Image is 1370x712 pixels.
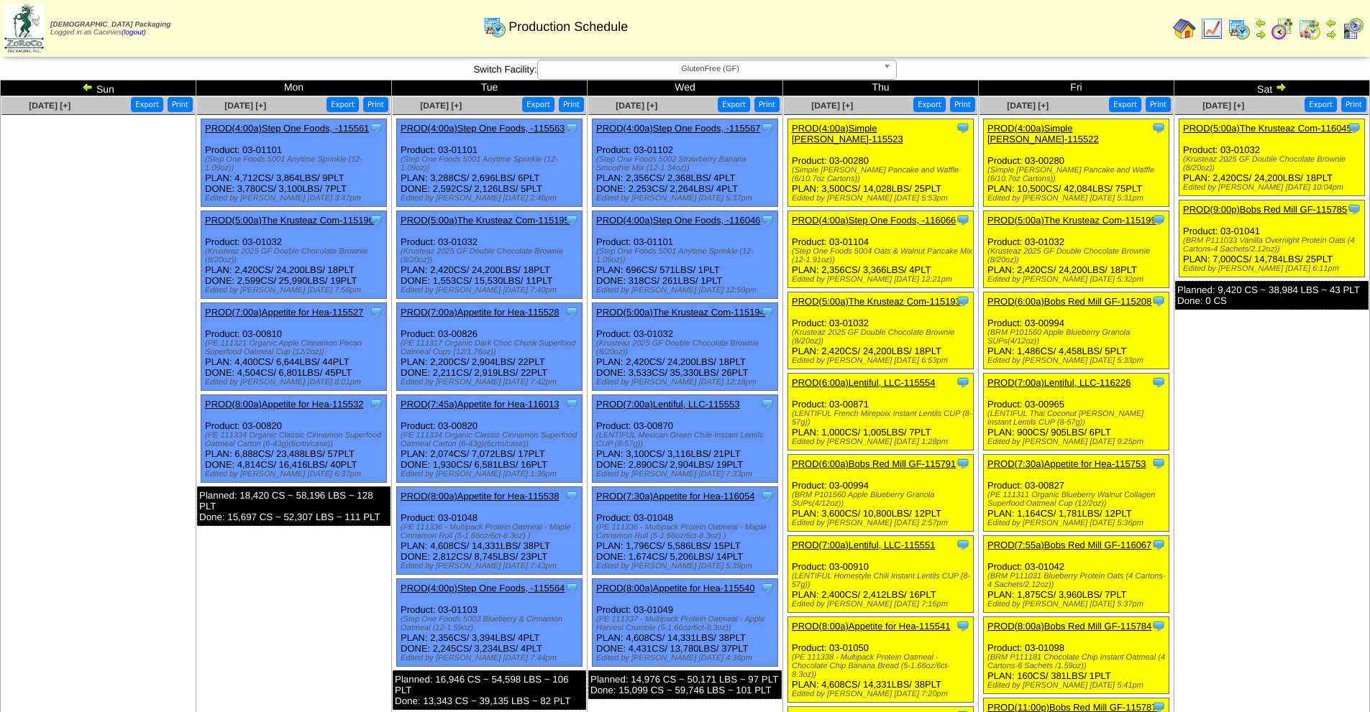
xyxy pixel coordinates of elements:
[1179,119,1365,196] div: Product: 03-01032 PLAN: 2,420CS / 24,200LBS / 18PLT
[1174,80,1370,96] td: Sat
[205,155,386,172] div: (Step One Foods 5001 Anytime Sprinkle (12-1.09oz))
[987,681,1169,690] div: Edited by [PERSON_NAME] [DATE] 5:41pm
[792,123,903,144] a: PROD(4:00a)Simple [PERSON_NAME]-115523
[596,286,777,295] div: Edited by [PERSON_NAME] [DATE] 12:59pm
[984,536,1169,613] div: Product: 03-01042 PLAN: 1,875CS / 3,960LBS / 7PLT
[792,540,935,550] a: PROD(7:00a)Lentiful, LLC-115551
[596,215,760,226] a: PROD(4:00a)Step One Foods, -116046
[401,194,582,203] div: Edited by [PERSON_NAME] [DATE] 2:46pm
[987,194,1169,203] div: Edited by [PERSON_NAME] [DATE] 5:31pm
[984,211,1169,288] div: Product: 03-01032 PLAN: 2,420CS / 24,200LBS / 18PLT
[1341,97,1366,112] button: Print
[483,15,506,38] img: calendarprod.gif
[987,296,1151,307] a: PROD(6:00a)Bobs Red Mill GF-115208
[760,489,775,503] img: Tooltip
[596,194,777,203] div: Edited by [PERSON_NAME] [DATE] 5:37pm
[224,101,266,111] a: [DATE] [+]
[588,670,782,699] div: Planned: 14,976 CS ~ 50,171 LBS ~ 97 PLT Done: 15,099 CS ~ 59,746 LBS ~ 101 PLT
[29,101,70,111] a: [DATE] [+]
[596,378,777,387] div: Edited by [PERSON_NAME] [DATE] 12:18pm
[987,410,1169,427] div: (LENTIFUL Thai Coconut [PERSON_NAME] Instant Lentils CUP (8-57g))
[792,410,973,427] div: (LENTIFUL French Mirepoix Instant Lentils CUP (8-57g))
[401,286,582,295] div: Edited by [PERSON_NAME] [DATE] 7:40pm
[788,374,974,450] div: Product: 03-00871 PLAN: 1,000CS / 1,005LBS / 7PLT
[760,581,775,595] img: Tooltip
[1202,101,1244,111] span: [DATE] [+]
[168,97,193,112] button: Print
[1151,456,1166,471] img: Tooltip
[1183,236,1364,254] div: (BRM P111033 Vanilla Overnight Protein Oats (4 Cartons-4 Sachets/2.12oz))
[326,97,359,112] button: Export
[596,399,739,410] a: PROD(7:00a)Lentiful, LLC-115553
[987,247,1169,264] div: (Krusteaz 2025 GF Double Chocolate Brownie (8/20oz))
[1173,17,1196,40] img: home.gif
[956,121,970,135] img: Tooltip
[783,80,979,96] td: Thu
[596,654,777,662] div: Edited by [PERSON_NAME] [DATE] 4:36pm
[205,470,386,478] div: Edited by [PERSON_NAME] [DATE] 6:37pm
[1255,29,1266,40] img: arrowright.gif
[956,213,970,227] img: Tooltip
[393,670,586,710] div: Planned: 16,946 CS ~ 54,598 LBS ~ 106 PLT Done: 13,343 CS ~ 39,135 LBS ~ 82 PLT
[4,4,44,52] img: zoroco-logo-small.webp
[1183,183,1364,192] div: Edited by [PERSON_NAME] [DATE] 10:04pm
[596,615,777,632] div: (PE 111337 - Multipack Protein Oatmeal - Apple Harvest Crumble (5-1.66oz/6ct-8.3oz))
[792,356,973,365] div: Edited by [PERSON_NAME] [DATE] 6:53pm
[201,395,387,483] div: Product: 03-00820 PLAN: 6,888CS / 23,488LBS / 57PLT DONE: 4,814CS / 16,416LBS / 40PLT
[205,215,374,226] a: PROD(5:00a)The Krusteaz Com-115196
[593,119,778,207] div: Product: 03-01102 PLAN: 2,356CS / 2,368LBS / 4PLT DONE: 2,253CS / 2,264LBS / 4PLT
[1255,17,1266,29] img: arrowleft.gif
[596,307,765,318] a: PROD(5:00a)The Krusteaz Com-115194
[792,377,935,388] a: PROD(6:00a)Lentiful, LLC-115554
[401,654,582,662] div: Edited by [PERSON_NAME] [DATE] 7:44pm
[593,579,778,667] div: Product: 03-01049 PLAN: 4,608CS / 14,331LBS / 38PLT DONE: 4,431CS / 13,780LBS / 37PLT
[559,97,584,112] button: Print
[205,378,386,387] div: Edited by [PERSON_NAME] [DATE] 8:01pm
[1228,17,1251,40] img: calendarprod.gif
[197,486,391,526] div: Planned: 18,420 CS ~ 58,196 LBS ~ 128 PLT Done: 15,697 CS ~ 52,307 LBS ~ 111 PLT
[596,431,777,448] div: (LENTIFUL Mexican Green Chile Instant Lentils CUP (8-57g))
[760,397,775,411] img: Tooltip
[205,194,386,203] div: Edited by [PERSON_NAME] [DATE] 3:47pm
[984,119,1169,207] div: Product: 03-00280 PLAN: 10,500CS / 42,084LBS / 75PLT
[984,292,1169,369] div: Product: 03-00994 PLAN: 1,486CS / 4,458LBS / 5PLT
[1151,375,1166,389] img: Tooltip
[987,438,1169,446] div: Edited by [PERSON_NAME] [DATE] 9:25pm
[205,123,369,134] a: PROD(4:00a)Step One Foods, -115561
[1007,101,1049,111] a: [DATE] [+]
[401,470,582,478] div: Edited by [PERSON_NAME] [DATE] 1:36pm
[760,305,775,319] img: Tooltip
[596,583,754,593] a: PROD(8:00a)Appetite for Hea-115540
[596,123,760,134] a: PROD(4:00a)Step One Foods, -115567
[1183,204,1347,215] a: PROD(9:00p)Bobs Red Mill GF-115785
[196,80,392,96] td: Mon
[792,296,961,307] a: PROD(5:00a)The Krusteaz Com-115193
[950,97,975,112] button: Print
[596,562,777,570] div: Edited by [PERSON_NAME] [DATE] 5:39pm
[792,194,973,203] div: Edited by [PERSON_NAME] [DATE] 5:53pm
[987,166,1169,183] div: (Simple [PERSON_NAME] Pancake and Waffle (6/10.7oz Cartons))
[1325,29,1337,40] img: arrowright.gif
[987,621,1151,632] a: PROD(8:00a)Bobs Red Mill GF-115784
[987,540,1151,550] a: PROD(7:55a)Bobs Red Mill GF-116067
[1271,17,1294,40] img: calendarblend.gif
[987,328,1169,346] div: (BRM P101560 Apple Blueberry Granola SUPs(4/12oz))
[565,213,579,227] img: Tooltip
[1151,121,1166,135] img: Tooltip
[984,455,1169,532] div: Product: 03-00827 PLAN: 1,164CS / 1,781LBS / 12PLT
[788,211,974,288] div: Product: 03-01104 PLAN: 2,356CS / 3,366LBS / 4PLT
[1347,202,1361,216] img: Tooltip
[987,458,1146,469] a: PROD(7:30a)Appetite for Hea-115753
[811,101,853,111] a: [DATE] [+]
[956,294,970,308] img: Tooltip
[792,166,973,183] div: (Simple [PERSON_NAME] Pancake and Waffle (6/10.7oz Cartons))
[401,615,582,632] div: (Step One Foods 5003 Blueberry & Cinnamon Oatmeal (12-1.59oz)
[122,29,146,37] a: (logout)
[760,121,775,135] img: Tooltip
[1151,213,1166,227] img: Tooltip
[50,21,170,37] span: Logged in as Caceves
[401,583,565,593] a: PROD(4:00p)Step One Foods, -115564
